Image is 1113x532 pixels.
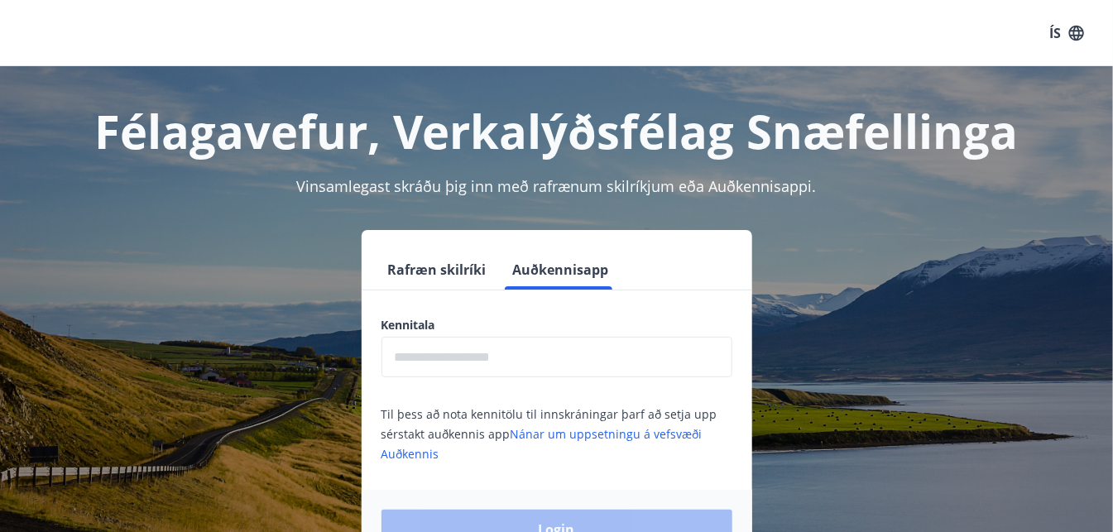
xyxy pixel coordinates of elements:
[1040,18,1093,48] button: ÍS
[381,317,732,333] label: Kennitala
[20,99,1093,162] h1: Félagavefur, Verkalýðsfélag Snæfellinga
[381,406,717,462] span: Til þess að nota kennitölu til innskráningar þarf að setja upp sérstakt auðkennis app
[381,250,493,290] button: Rafræn skilríki
[297,176,817,196] span: Vinsamlegast skráðu þig inn með rafrænum skilríkjum eða Auðkennisappi.
[506,250,616,290] button: Auðkennisapp
[381,426,703,462] a: Nánar um uppsetningu á vefsvæði Auðkennis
